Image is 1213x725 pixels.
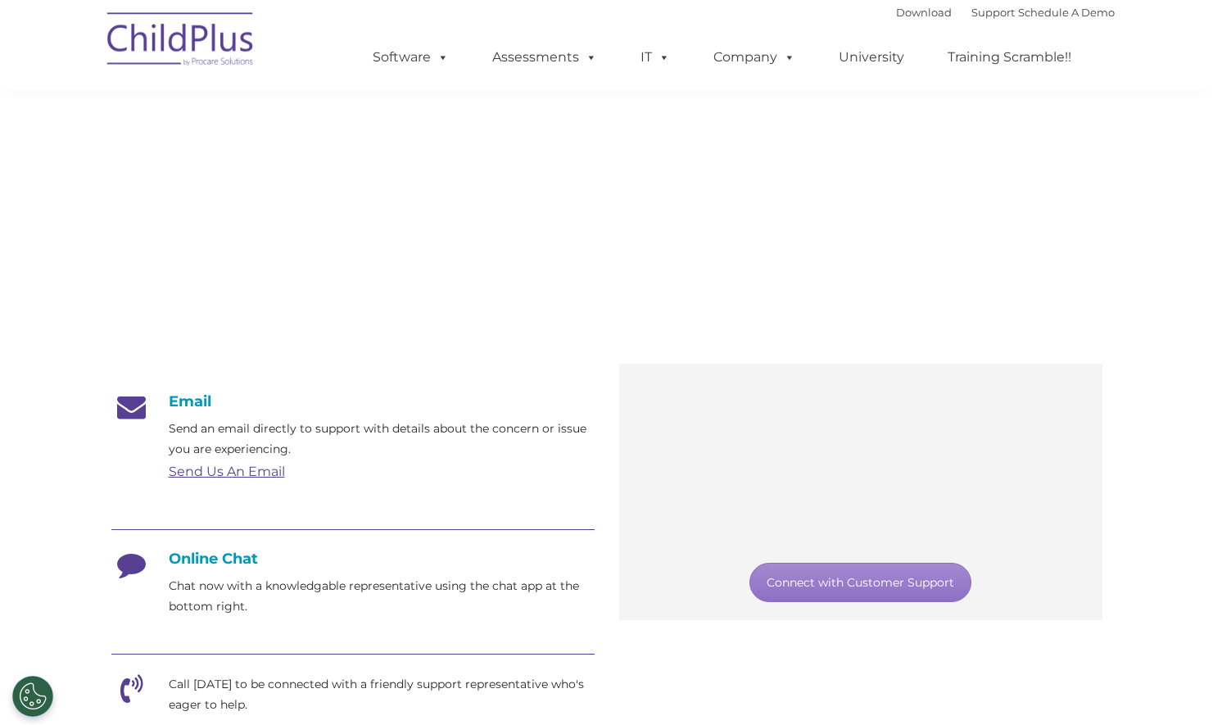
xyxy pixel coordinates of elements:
p: Chat now with a knowledgable representative using the chat app at the bottom right. [169,576,595,617]
font: | [896,6,1115,19]
a: Schedule A Demo [1018,6,1115,19]
h4: Online Chat [111,550,595,568]
a: University [822,41,921,74]
a: Support [971,6,1015,19]
a: Send Us An Email [169,464,285,479]
button: Cookies Settings [12,676,53,717]
a: Software [356,41,465,74]
a: Training Scramble!! [931,41,1088,74]
a: Connect with Customer Support [749,563,971,602]
a: Download [896,6,952,19]
a: Assessments [476,41,613,74]
p: Send an email directly to support with details about the concern or issue you are experiencing. [169,419,595,460]
a: Company [697,41,812,74]
p: Call [DATE] to be connected with a friendly support representative who's eager to help. [169,674,595,715]
img: ChildPlus by Procare Solutions [99,1,263,83]
a: IT [624,41,686,74]
h4: Email [111,392,595,410]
